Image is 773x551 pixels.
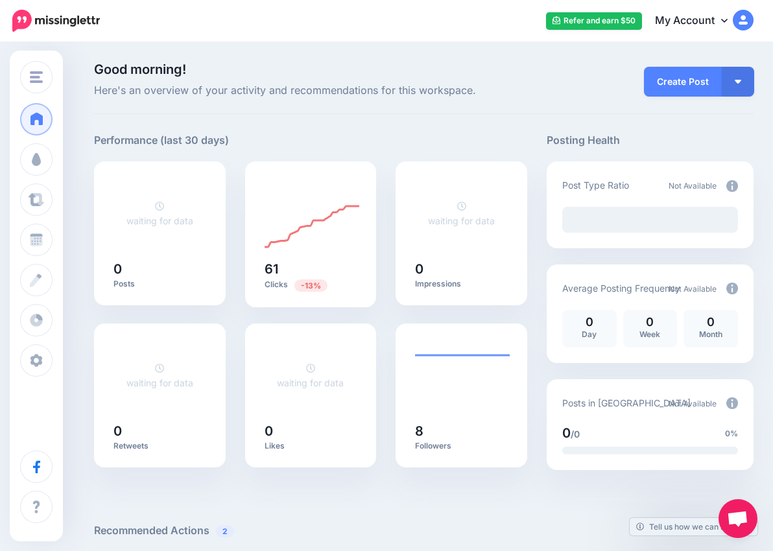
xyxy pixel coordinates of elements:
a: waiting for data [126,200,193,226]
h5: 0 [415,263,508,275]
h5: 0 [113,425,206,438]
img: Missinglettr [12,10,100,32]
p: Posts in [GEOGRAPHIC_DATA] [562,395,691,410]
span: 0% [725,427,738,440]
img: info-circle-grey.png [726,397,738,409]
p: 0 [630,316,671,328]
a: waiting for data [277,362,344,388]
a: Refer and earn $50 [546,12,642,30]
h5: Performance (last 30 days) [94,132,229,148]
p: 0 [690,316,731,328]
span: Not Available [669,181,717,191]
img: info-circle-grey.png [726,180,738,192]
p: Post Type Ratio [562,178,629,193]
span: /0 [571,428,580,440]
span: Day [582,329,597,339]
p: Impressions [415,279,508,289]
a: waiting for data [126,362,193,388]
img: info-circle-grey.png [726,283,738,294]
span: Here's an overview of your activity and recommendations for this workspace. [94,82,527,99]
div: Open de chat [719,499,757,538]
p: Retweets [113,441,206,451]
img: arrow-down-white.png [735,80,741,84]
span: 0 [562,425,571,441]
p: Average Posting Frequency [562,281,680,296]
p: 0 [569,316,610,328]
p: Posts [113,279,206,289]
a: Tell us how we can improve [630,518,757,535]
a: Create Post [644,67,722,97]
span: Not Available [669,284,717,294]
h5: 61 [265,263,357,275]
h5: Posting Health [547,132,754,148]
img: menu.png [30,71,43,83]
h5: 0 [265,425,357,438]
a: My Account [642,5,754,37]
h5: 0 [113,263,206,275]
p: Followers [415,441,508,451]
h5: Recommended Actions [94,522,754,539]
h5: 8 [415,425,508,438]
p: Likes [265,441,357,451]
span: Previous period: 70 [294,279,327,292]
span: Good morning! [94,62,186,77]
a: waiting for data [428,200,495,226]
span: Week [639,329,660,339]
span: Not Available [669,399,717,408]
span: Month [699,329,722,339]
span: 2 [216,525,234,537]
p: Clicks [265,279,357,291]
